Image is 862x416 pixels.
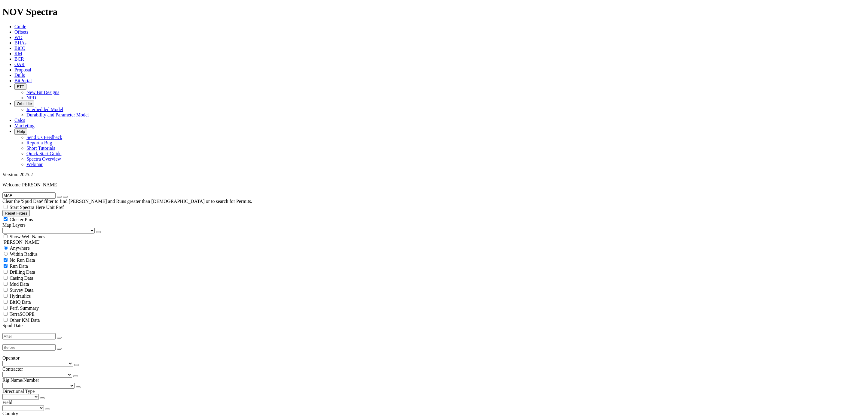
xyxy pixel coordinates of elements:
span: Within Radius [10,252,38,257]
a: Quick Start Guide [26,151,61,156]
input: Start Spectra Here [4,205,8,209]
span: Other KM Data [10,318,40,323]
span: BitIQ Data [10,300,31,305]
span: Clear the 'Spud Date' filter to find [PERSON_NAME] and Runs greater than [DEMOGRAPHIC_DATA] or to... [2,199,252,204]
span: Map Layers [2,222,26,228]
a: Guide [14,24,26,29]
span: Help [17,129,25,134]
a: Dulls [14,73,25,78]
div: [PERSON_NAME] [2,240,860,245]
span: FTT [17,84,24,89]
div: Version: 2025.2 [2,172,860,177]
span: Field [2,400,12,405]
span: Contractor [2,366,23,372]
span: OrbitLite [17,101,32,106]
a: WD [14,35,23,40]
a: New Bit Designs [26,90,59,95]
span: Operator [2,355,20,360]
a: BitIQ [14,46,25,51]
filter-controls-checkbox: TerraSCOPE Data [2,311,860,317]
a: Durability and Parameter Model [26,112,89,117]
button: Help [14,128,27,135]
span: Casing Data [10,276,33,281]
button: Reset Filters [2,210,30,216]
span: [PERSON_NAME] [20,182,59,187]
span: Perf. Summary [10,306,39,311]
span: Country [2,411,18,416]
span: Hydraulics [10,294,31,299]
a: OAR [14,62,25,67]
span: Directional Type [2,389,35,394]
span: Show Well Names [10,234,45,239]
a: Proposal [14,67,31,72]
a: Webinar [26,162,43,167]
a: Report a Bug [26,140,52,145]
a: Offsets [14,29,28,35]
a: KM [14,51,22,56]
span: Spud Date [2,323,23,328]
input: Search [2,192,56,199]
span: Cluster Pins [10,217,33,222]
span: Unit Pref [46,205,64,210]
filter-controls-checkbox: TerraSCOPE Data [2,317,860,323]
a: Send Us Feedback [26,135,62,140]
filter-controls-checkbox: Performance Summary [2,305,860,311]
a: BHAs [14,40,26,45]
span: Start Spectra Here [10,205,45,210]
a: BitPortal [14,78,32,83]
span: Run Data [10,264,28,269]
p: Welcome [2,182,860,188]
span: Anywhere [10,246,30,251]
span: TerraSCOPE [10,312,35,317]
button: OrbitLite [14,101,34,107]
span: No Run Data [10,258,35,263]
input: After [2,333,56,339]
span: Survey Data [10,288,34,293]
filter-controls-checkbox: Hydraulics Analysis [2,293,860,299]
span: Drilling Data [10,270,35,275]
a: Spectra Overview [26,156,61,161]
button: FTT [14,83,26,90]
a: Interbedded Model [26,107,63,112]
a: Calcs [14,118,25,123]
span: Mud Data [10,282,29,287]
h1: NOV Spectra [2,6,860,17]
a: BCR [14,56,24,62]
span: Rig Name/Number [2,378,39,383]
input: Before [2,344,56,351]
a: NPD [26,95,36,100]
a: Short Tutorials [26,146,55,151]
a: Marketing [14,123,35,128]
